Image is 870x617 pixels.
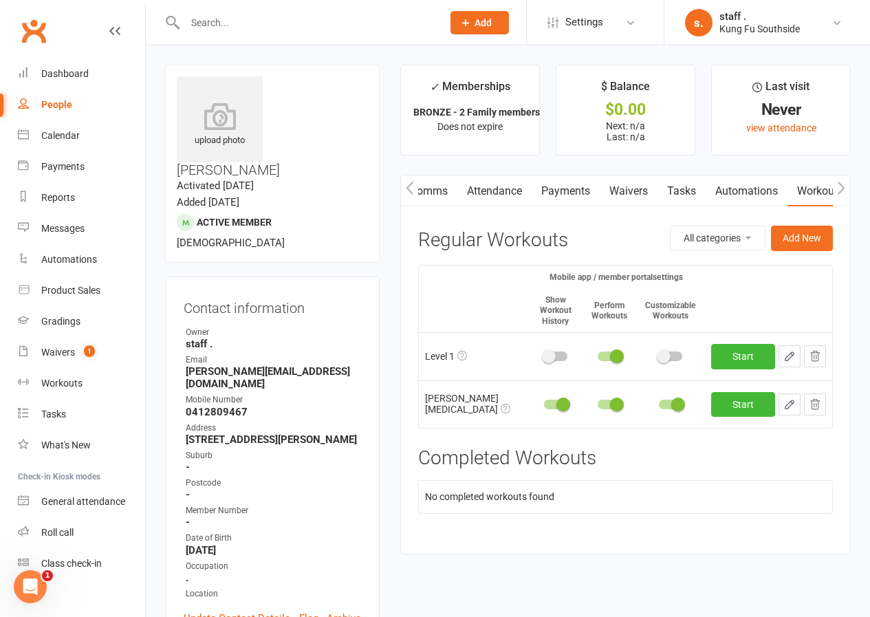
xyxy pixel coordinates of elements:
a: What's New [18,430,145,461]
i: ✓ [430,80,439,94]
button: Add [450,11,509,34]
div: Tasks [41,409,66,420]
span: 1 [42,570,53,581]
a: Start [711,344,775,369]
span: Does not expire [437,121,503,132]
a: Payments [18,151,145,182]
div: Last visit [752,78,809,102]
span: Settings [565,7,603,38]
a: Messages [18,213,145,244]
div: Date of Birth [186,532,361,545]
small: Mobile app / member portal settings [550,272,683,282]
p: Next: n/a Last: n/a [569,120,682,142]
strong: staff . [186,338,361,350]
div: Workouts [41,378,83,389]
a: Waivers [600,175,657,207]
strong: - [186,516,361,528]
div: Owner [186,326,361,339]
strong: BRONZE - 2 Family members [413,107,540,118]
strong: 0412809467 [186,406,361,418]
div: Address [186,422,361,435]
button: Add New [771,226,833,250]
div: Never [724,102,838,117]
div: Kung Fu Southside [719,23,800,35]
span: 1 [84,345,95,357]
a: People [18,89,145,120]
time: Added [DATE] [177,196,239,208]
div: $ Balance [601,78,650,102]
a: Payments [532,175,600,207]
div: Class check-in [41,558,102,569]
div: General attendance [41,496,125,507]
td: No completed workouts found [419,480,832,513]
a: Calendar [18,120,145,151]
a: General attendance kiosk mode [18,486,145,517]
h3: [PERSON_NAME] [177,76,368,177]
a: Clubworx [17,14,51,48]
div: People [41,99,72,110]
div: s. [685,9,713,36]
a: Roll call [18,517,145,548]
h3: Completed Workouts [418,448,833,469]
small: Show Workout History [540,295,572,326]
span: [DEMOGRAPHIC_DATA] [177,237,285,249]
a: Workouts [787,175,853,207]
strong: . [186,572,361,584]
td: Level 1 [419,332,528,380]
div: Reports [41,192,75,203]
time: Activated [DATE] [177,180,254,192]
strong: [STREET_ADDRESS][PERSON_NAME] [186,433,361,446]
a: Workouts [18,368,145,399]
div: Payments [41,161,85,172]
a: Reports [18,182,145,213]
div: Mobile Number [186,393,361,407]
div: Waivers [41,347,75,358]
h3: Regular Workouts [418,230,568,251]
a: Comms [400,175,457,207]
a: Class kiosk mode [18,548,145,579]
strong: [PERSON_NAME][EMAIL_ADDRESS][DOMAIN_NAME] [186,365,361,390]
div: $0.00 [569,102,682,117]
a: Tasks [657,175,706,207]
a: Product Sales [18,275,145,306]
div: Messages [41,223,85,234]
div: Dashboard [41,68,89,79]
div: Postcode [186,477,361,490]
a: Waivers 1 [18,337,145,368]
a: Dashboard [18,58,145,89]
div: Roll call [41,527,74,538]
h3: Contact information [184,295,361,316]
iframe: Intercom live chat [14,570,47,603]
span: Active member [197,217,272,228]
div: Email [186,354,361,367]
div: Gradings [41,316,80,327]
a: Start [711,392,775,417]
input: Search... [181,13,433,32]
a: Automations [706,175,787,207]
div: Suburb [186,449,361,462]
a: Tasks [18,399,145,430]
a: Gradings [18,306,145,337]
div: Memberships [430,78,510,103]
div: staff . [719,10,800,23]
a: Automations [18,244,145,275]
div: Location [186,587,361,600]
div: Member Number [186,504,361,517]
strong: - [186,488,361,501]
div: What's New [41,440,91,451]
span: Add [475,17,492,28]
a: view attendance [746,122,816,133]
div: upload photo [177,102,263,148]
div: Product Sales [41,285,100,296]
td: [PERSON_NAME][MEDICAL_DATA] [419,380,528,428]
small: Perform Workouts [591,301,627,321]
strong: [DATE] [186,544,361,556]
div: Calendar [41,130,80,141]
strong: - [186,461,361,473]
small: Customizable Workouts [645,301,696,321]
div: Automations [41,254,97,265]
a: Attendance [457,175,532,207]
div: Occupation [186,560,361,573]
